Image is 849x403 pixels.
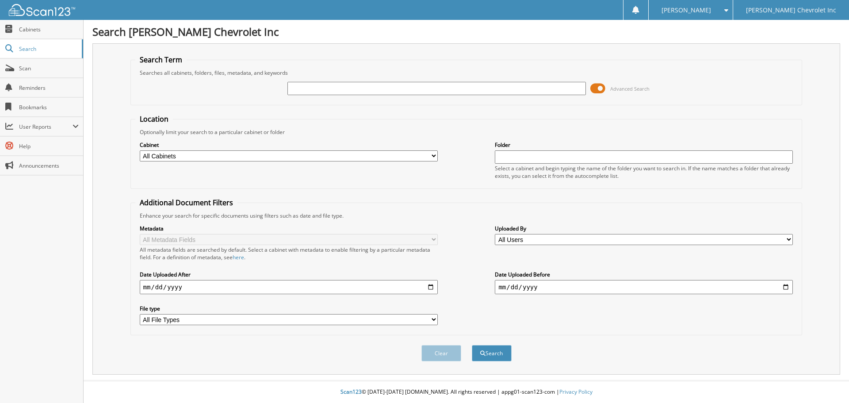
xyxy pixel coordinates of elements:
input: start [140,280,438,294]
label: Metadata [140,225,438,232]
div: Searches all cabinets, folders, files, metadata, and keywords [135,69,798,77]
span: Scan [19,65,79,72]
legend: Additional Document Filters [135,198,237,207]
div: Select a cabinet and begin typing the name of the folder you want to search in. If the name match... [495,165,793,180]
label: Folder [495,141,793,149]
img: scan123-logo-white.svg [9,4,75,16]
label: Date Uploaded Before [495,271,793,278]
div: Optionally limit your search to a particular cabinet or folder [135,128,798,136]
div: Enhance your search for specific documents using filters such as date and file type. [135,212,798,219]
a: here [233,253,244,261]
label: Cabinet [140,141,438,149]
a: Privacy Policy [559,388,593,395]
span: Bookmarks [19,104,79,111]
span: Reminders [19,84,79,92]
span: Scan123 [340,388,362,395]
span: Announcements [19,162,79,169]
span: Search [19,45,77,53]
span: Cabinets [19,26,79,33]
label: Date Uploaded After [140,271,438,278]
legend: Search Term [135,55,187,65]
button: Search [472,345,512,361]
span: [PERSON_NAME] Chevrolet Inc [746,8,836,13]
div: All metadata fields are searched by default. Select a cabinet with metadata to enable filtering b... [140,246,438,261]
legend: Location [135,114,173,124]
h1: Search [PERSON_NAME] Chevrolet Inc [92,24,840,39]
div: © [DATE]-[DATE] [DOMAIN_NAME]. All rights reserved | appg01-scan123-com | [84,381,849,403]
span: Advanced Search [610,85,650,92]
button: Clear [421,345,461,361]
span: Help [19,142,79,150]
input: end [495,280,793,294]
span: [PERSON_NAME] [662,8,711,13]
label: File type [140,305,438,312]
label: Uploaded By [495,225,793,232]
span: User Reports [19,123,73,130]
